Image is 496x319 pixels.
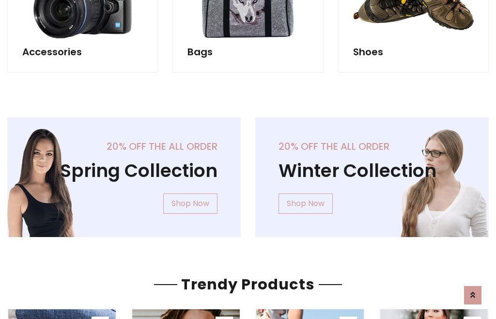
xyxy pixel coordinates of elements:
[279,160,465,182] h1: Winter Collection
[31,160,217,182] h1: Spring Collection
[177,274,319,295] span: Trendy Products
[31,141,217,152] h5: 20% off the all order
[353,46,474,58] h5: Shoes
[279,141,465,152] h5: 20% off the all order
[187,46,308,58] h5: Bags
[22,46,143,58] h5: Accessories
[279,193,333,214] a: Shop Now
[163,193,217,214] a: Shop Now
